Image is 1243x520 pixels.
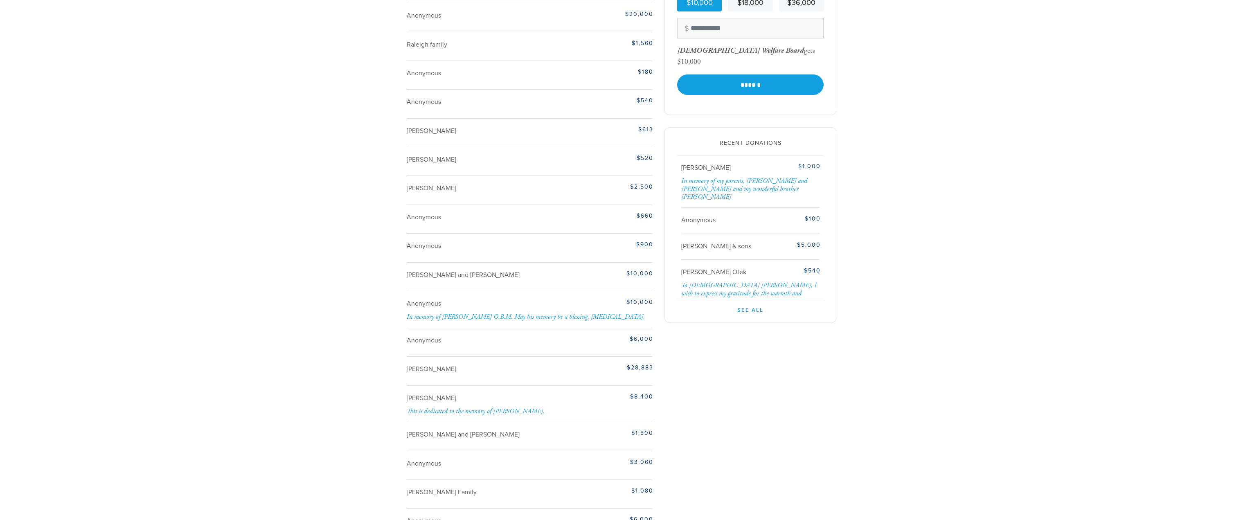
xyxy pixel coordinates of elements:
div: $1,800 [567,429,653,437]
span: Anonymous [407,69,441,77]
div: In memory of [PERSON_NAME] O.B.M. May his memory be a blessing. [MEDICAL_DATA]. [407,313,653,321]
span: [PERSON_NAME] [407,365,456,373]
div: $28,883 [567,363,653,372]
a: See All [677,298,824,315]
span: [PERSON_NAME] [407,155,456,164]
div: To [DEMOGRAPHIC_DATA] [PERSON_NAME], I wish to express my gratitude for the warmth and closeness ... [681,281,821,329]
div: $8,400 [567,392,653,401]
div: This is dedicated to the memory of [PERSON_NAME]. [407,407,653,415]
span: [PERSON_NAME] [681,164,731,172]
div: $10,000 [567,269,653,278]
div: $180 [567,68,653,76]
div: $1,000 [772,162,821,171]
h2: Recent Donations [677,140,824,147]
div: $660 [567,212,653,220]
span: [PERSON_NAME] [407,184,456,192]
span: Anonymous [407,98,441,106]
div: $900 [567,240,653,249]
span: [PERSON_NAME] and [PERSON_NAME] [407,271,520,279]
span: Anonymous [407,213,441,221]
div: $1,080 [567,486,653,495]
span: Anonymous [407,11,441,20]
span: [PERSON_NAME] and [PERSON_NAME] [407,430,520,439]
span: Anonymous [407,242,441,250]
div: $6,000 [567,335,653,343]
div: $613 [567,125,653,134]
span: [PERSON_NAME] & sons [681,242,751,250]
span: [PERSON_NAME] [407,394,456,402]
div: $100 [772,214,821,223]
div: gets [677,46,815,55]
div: $5,000 [772,241,821,249]
div: $540 [772,266,821,275]
span: Raleigh family [407,41,447,49]
div: $2,500 [567,182,653,191]
div: $1,560 [567,39,653,47]
div: $540 [567,96,653,105]
span: Anonymous [681,216,716,224]
span: [PERSON_NAME] Family [407,488,477,496]
span: [PERSON_NAME] Ofek [681,268,746,276]
div: In memory of my parents, [PERSON_NAME] and [PERSON_NAME] and my wonderful brother [PERSON_NAME] [681,177,821,201]
span: Anonymous [407,459,441,468]
div: $10,000 [677,57,701,66]
div: $3,060 [567,458,653,466]
div: $20,000 [567,10,653,18]
span: [PERSON_NAME] [407,127,456,135]
div: $10,000 [567,298,653,306]
span: Anonymous [407,336,441,344]
span: Anonymous [407,299,441,308]
span: [DEMOGRAPHIC_DATA] Welfare Board [677,46,804,55]
div: $520 [567,154,653,162]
